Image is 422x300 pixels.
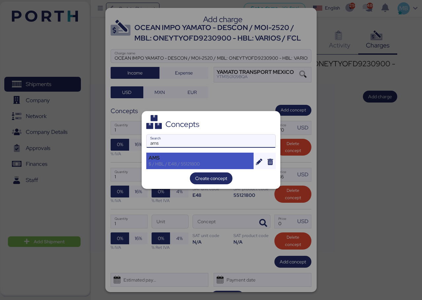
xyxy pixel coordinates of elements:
[165,121,199,127] div: Concepts
[195,174,227,182] span: Create concept
[149,161,251,167] div: $ / HBL / E48 / 55121800
[190,172,232,184] button: Create concept
[149,155,251,161] div: AMS
[147,135,275,148] input: Search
